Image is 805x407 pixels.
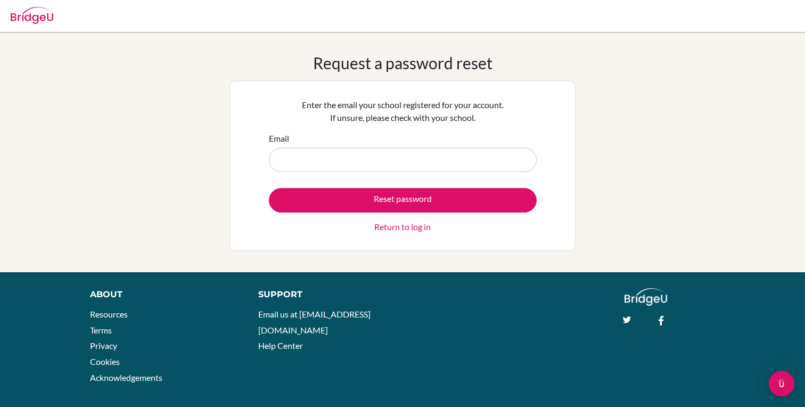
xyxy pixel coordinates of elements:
[313,53,492,72] h1: Request a password reset
[11,7,53,24] img: Bridge-U
[90,340,117,351] a: Privacy
[90,372,162,382] a: Acknowledgements
[625,288,668,306] img: logo_white@2x-f4f0deed5e89b7ecb1c2cc34c3e3d731f90f0f143d5ea2071677605dd97b5244.png
[90,325,112,335] a: Terms
[258,340,303,351] a: Help Center
[269,188,537,213] button: Reset password
[269,132,289,145] label: Email
[374,221,431,233] a: Return to log in
[269,99,537,124] p: Enter the email your school registered for your account. If unsure, please check with your school.
[258,309,371,335] a: Email us at [EMAIL_ADDRESS][DOMAIN_NAME]
[90,309,128,319] a: Resources
[90,356,120,367] a: Cookies
[90,288,234,301] div: About
[769,371,794,396] div: Open Intercom Messenger
[258,288,391,301] div: Support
